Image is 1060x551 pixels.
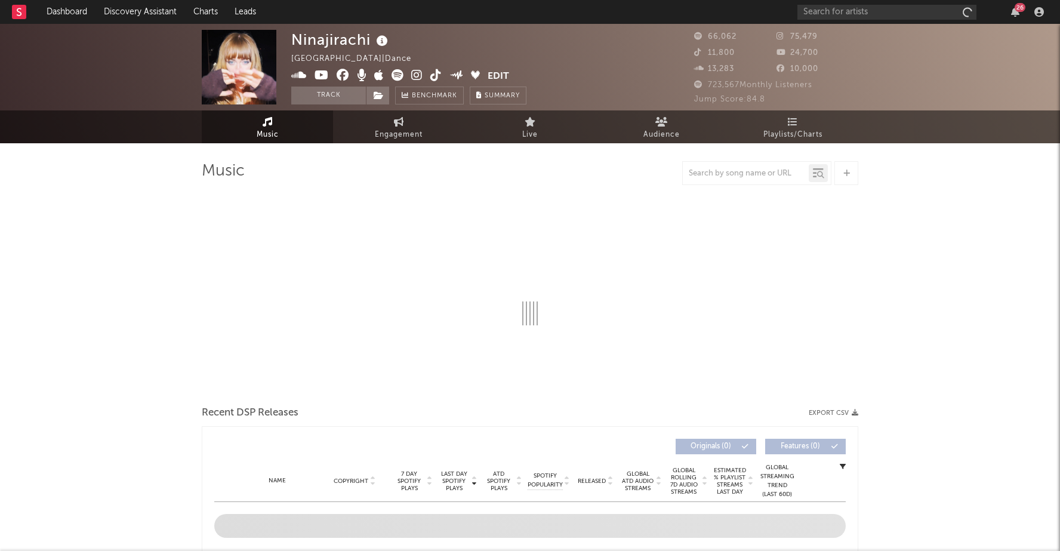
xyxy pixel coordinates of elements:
span: Released [578,478,606,485]
span: Engagement [375,128,423,142]
span: Music [257,128,279,142]
span: Originals ( 0 ) [683,443,738,450]
span: Playlists/Charts [763,128,822,142]
input: Search by song name or URL [683,169,809,178]
a: Playlists/Charts [727,110,858,143]
span: Features ( 0 ) [773,443,828,450]
span: Last Day Spotify Plays [438,470,470,492]
span: Estimated % Playlist Streams Last Day [713,467,746,495]
a: Music [202,110,333,143]
span: Benchmark [412,89,457,103]
button: Summary [470,87,526,104]
input: Search for artists [797,5,976,20]
span: 11,800 [694,49,735,57]
span: 66,062 [694,33,737,41]
span: 7 Day Spotify Plays [393,470,425,492]
span: Live [522,128,538,142]
button: Edit [488,69,509,84]
span: Jump Score: 84.8 [694,96,765,103]
span: 10,000 [776,65,818,73]
a: Benchmark [395,87,464,104]
span: Spotify Popularity [528,472,563,490]
span: Copyright [334,478,368,485]
span: Audience [643,128,680,142]
span: Recent DSP Releases [202,406,298,420]
a: Audience [596,110,727,143]
div: 26 [1015,3,1025,12]
span: Global Rolling 7D Audio Streams [667,467,700,495]
span: 13,283 [694,65,734,73]
span: ATD Spotify Plays [483,470,514,492]
span: 723,567 Monthly Listeners [694,81,812,89]
span: 75,479 [776,33,818,41]
span: 24,700 [776,49,818,57]
button: Export CSV [809,410,858,417]
div: Global Streaming Trend (Last 60D) [759,463,795,499]
a: Engagement [333,110,464,143]
a: Live [464,110,596,143]
button: Track [291,87,366,104]
div: [GEOGRAPHIC_DATA] | Dance [291,52,425,66]
button: Originals(0) [676,439,756,454]
span: Summary [485,93,520,99]
button: 26 [1011,7,1019,17]
div: Ninajirachi [291,30,391,50]
div: Name [238,476,316,485]
span: Global ATD Audio Streams [621,470,654,492]
button: Features(0) [765,439,846,454]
